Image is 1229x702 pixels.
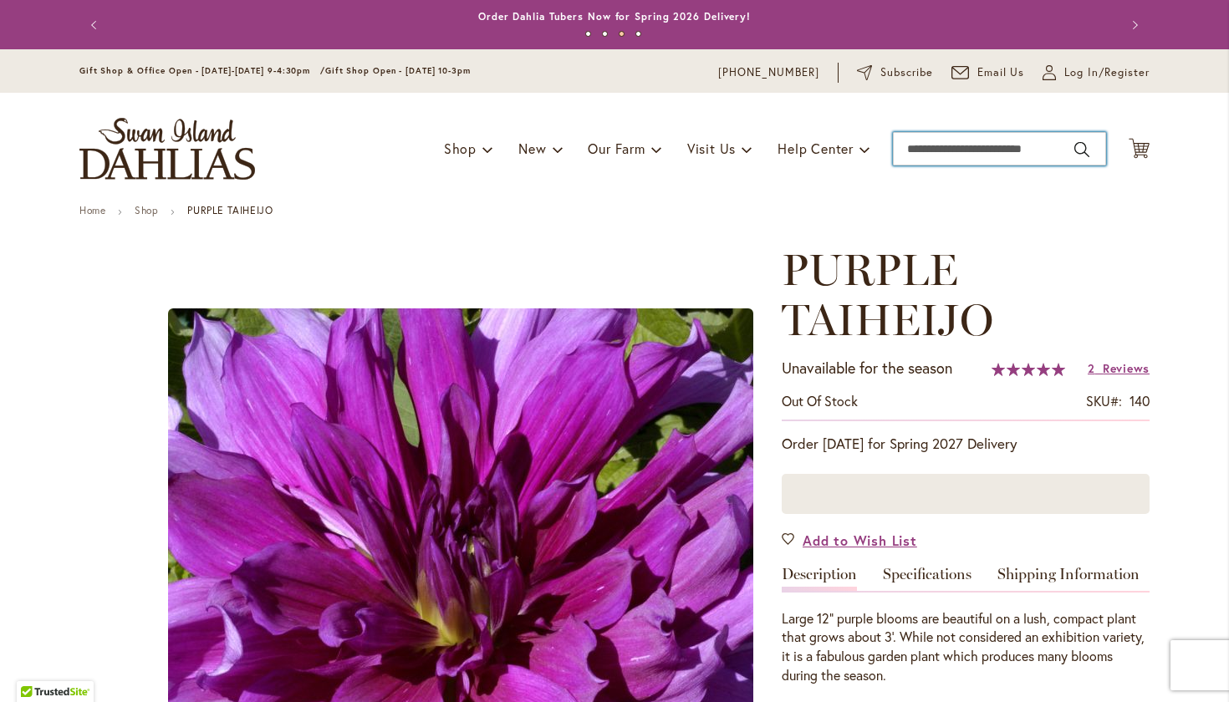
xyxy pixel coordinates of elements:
button: 4 of 4 [635,31,641,37]
a: Log In/Register [1043,64,1150,81]
p: Unavailable for the season [782,358,952,379]
button: Next [1116,8,1150,42]
span: Our Farm [588,140,645,157]
div: Availability [782,392,858,411]
iframe: Launch Accessibility Center [13,643,59,689]
span: Log In/Register [1064,64,1150,81]
span: Gift Shop Open - [DATE] 10-3pm [325,65,471,76]
a: Home [79,204,105,216]
span: Email Us [977,64,1025,81]
button: 2 of 4 [602,31,608,37]
div: Detailed Product Info [782,567,1150,685]
a: [PHONE_NUMBER] [718,64,819,81]
span: Gift Shop & Office Open - [DATE]-[DATE] 9-4:30pm / [79,65,325,76]
button: 1 of 4 [585,31,591,37]
a: Add to Wish List [782,531,917,550]
a: Shipping Information [997,567,1140,591]
a: Order Dahlia Tubers Now for Spring 2026 Delivery! [478,10,751,23]
span: Out of stock [782,392,858,409]
div: 140 [1130,392,1150,411]
div: 100% [992,363,1065,376]
span: Reviews [1103,360,1150,376]
a: Subscribe [857,64,933,81]
span: Visit Us [687,140,736,157]
span: Shop [444,140,477,157]
button: Previous [79,8,113,42]
button: 3 of 4 [619,31,625,37]
strong: SKU [1086,392,1122,409]
strong: PURPLE TAIHEIJO [187,204,273,216]
span: PURPLE TAIHEIJO [782,243,993,346]
span: Help Center [778,140,854,157]
a: Shop [135,204,158,216]
span: 2 [1088,360,1095,376]
a: store logo [79,118,255,180]
span: New [518,140,546,157]
span: Add to Wish List [803,531,917,550]
a: 2 Reviews [1088,360,1150,376]
a: Email Us [951,64,1025,81]
div: Large 12" purple blooms are beautiful on a lush, compact plant that grows about 3'. While not con... [782,609,1150,685]
a: Specifications [883,567,971,591]
span: Subscribe [880,64,933,81]
a: Description [782,567,857,591]
p: Order [DATE] for Spring 2027 Delivery [782,434,1150,454]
